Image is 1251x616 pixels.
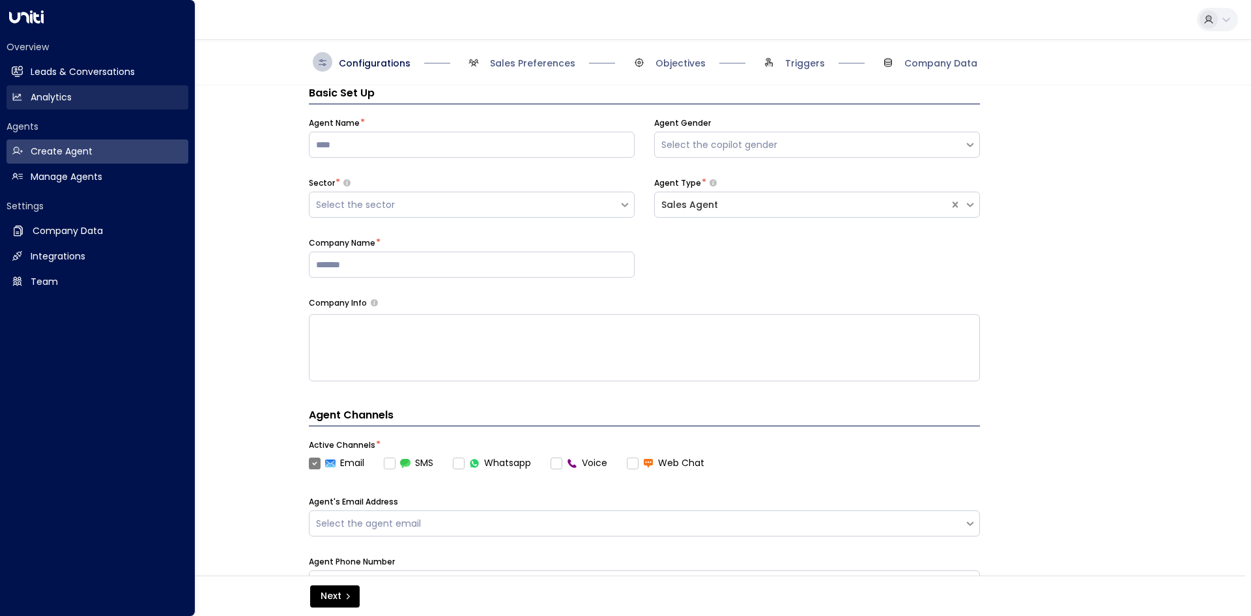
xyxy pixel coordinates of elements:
a: Integrations [7,244,188,269]
a: Analytics [7,85,188,110]
h2: Settings [7,199,188,213]
label: Agent's Email Address [309,496,398,508]
label: Active Channels [309,439,375,451]
h2: Manage Agents [31,170,102,184]
label: Whatsapp [453,456,531,470]
a: Company Data [7,219,188,243]
span: Triggers [785,57,825,70]
label: Agent Phone Number [309,556,395,568]
label: Email [309,456,364,470]
span: Company Data [904,57,977,70]
label: Sector [309,177,335,189]
a: Manage Agents [7,165,188,189]
label: Agent Type [654,177,701,189]
h2: Team [31,275,58,289]
h2: Overview [7,40,188,53]
span: Sales Preferences [490,57,575,70]
span: Objectives [655,57,706,70]
a: Leads & Conversations [7,60,188,84]
label: SMS [384,456,433,470]
button: Select whether your copilot will handle inquiries directly from leads or from brokers representin... [343,179,351,187]
label: Company Info [309,297,367,309]
a: Create Agent [7,139,188,164]
span: Configurations [339,57,410,70]
h3: Basic Set Up [309,85,980,104]
h2: Leads & Conversations [31,65,135,79]
div: Select the sector [316,198,612,212]
h2: Integrations [31,250,85,263]
h2: Company Data [33,224,103,238]
h2: Agents [7,120,188,133]
h2: Create Agent [31,145,93,158]
h4: Agent Channels [309,407,980,426]
label: Web Chat [627,456,704,470]
button: Next [310,585,360,608]
div: Sales Agent [661,198,943,212]
h2: Analytics [31,91,72,104]
button: Select whether your copilot will handle inquiries directly from leads or from brokers representin... [710,179,717,187]
label: Agent Name [309,117,360,129]
button: Provide a brief overview of your company, including your industry, products or services, and any ... [371,299,378,306]
label: Agent Gender [654,117,711,129]
div: Select the agent email [316,517,958,531]
a: Team [7,270,188,294]
label: Voice [551,456,607,470]
div: Select the copilot gender [661,138,958,152]
label: Company Name [309,237,375,249]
